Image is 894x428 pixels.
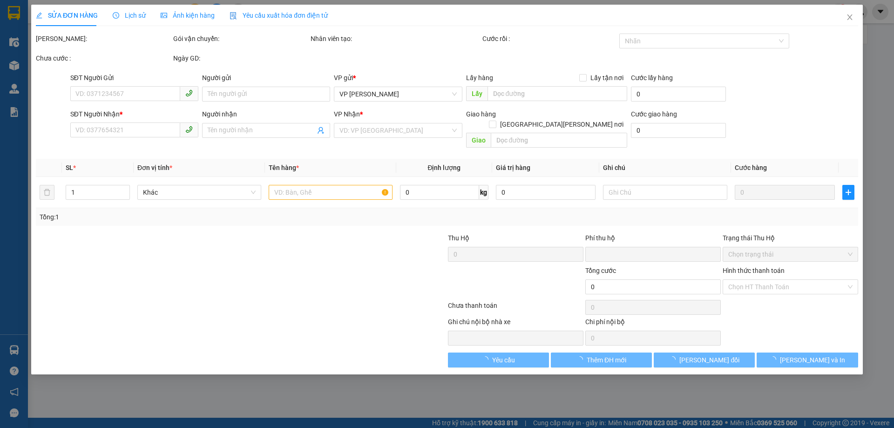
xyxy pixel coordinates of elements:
[173,34,309,44] div: Gói vận chuyển:
[466,110,496,118] span: Giao hàng
[448,353,549,367] button: Yêu cầu
[448,317,583,331] div: Ghi chú nội bộ nhà xe
[466,74,493,82] span: Lấy hàng
[466,133,491,148] span: Giao
[735,164,767,171] span: Cước hàng
[36,12,98,19] span: SỬA ĐƠN HÀNG
[202,73,330,83] div: Người gửi
[428,164,461,171] span: Định lượng
[161,12,167,19] span: picture
[88,62,157,72] span: 31NQT1110250360
[585,233,721,247] div: Phí thu hộ
[466,86,488,101] span: Lấy
[482,34,618,44] div: Cước rồi :
[603,185,727,200] input: Ghi Chú
[600,159,731,177] th: Ghi chú
[8,7,84,38] strong: CÔNG TY TNHH DỊCH VỤ DU LỊCH THỜI ĐẠI
[36,53,171,63] div: Chưa cước :
[334,110,360,118] span: VP Nhận
[680,355,740,365] span: [PERSON_NAME] đổi
[770,356,780,363] span: loading
[311,34,481,44] div: Nhân viên tạo:
[585,267,616,274] span: Tổng cước
[735,185,835,200] input: 0
[479,185,488,200] span: kg
[846,14,853,21] span: close
[631,87,726,102] input: Cước lấy hàng
[654,353,755,367] button: [PERSON_NAME] đổi
[837,5,863,31] button: Close
[40,185,54,200] button: delete
[757,353,858,367] button: [PERSON_NAME] và In
[551,353,652,367] button: Thêm ĐH mới
[496,119,627,129] span: [GEOGRAPHIC_DATA][PERSON_NAME] nơi
[143,185,256,199] span: Khác
[448,234,469,242] span: Thu Hộ
[482,356,492,363] span: loading
[137,164,172,171] span: Đơn vị tính
[491,133,627,148] input: Dọc đường
[723,267,785,274] label: Hình thức thanh toán
[670,356,680,363] span: loading
[587,73,627,83] span: Lấy tận nơi
[3,33,5,81] img: logo
[780,355,845,365] span: [PERSON_NAME] và In
[334,73,462,83] div: VP gửi
[113,12,146,19] span: Lịch sử
[36,12,42,19] span: edit
[70,109,198,119] div: SĐT Người Nhận
[842,185,854,200] button: plus
[496,164,530,171] span: Giá trị hàng
[492,355,515,365] span: Yêu cầu
[318,127,325,134] span: user-add
[113,12,119,19] span: clock-circle
[728,247,853,261] span: Chọn trạng thái
[185,126,193,133] span: phone
[843,189,854,196] span: plus
[723,233,858,243] div: Trạng thái Thu Hộ
[70,73,198,83] div: SĐT Người Gửi
[173,53,309,63] div: Ngày GD:
[202,109,330,119] div: Người nhận
[631,110,677,118] label: Cước giao hàng
[340,87,457,101] span: VP Nguyễn Quốc Trị
[631,123,726,138] input: Cước giao hàng
[576,356,587,363] span: loading
[230,12,237,20] img: icon
[40,212,345,222] div: Tổng: 1
[631,74,673,82] label: Cước lấy hàng
[585,317,721,331] div: Chi phí nội bộ
[488,86,627,101] input: Dọc đường
[36,34,171,44] div: [PERSON_NAME]:
[269,164,299,171] span: Tên hàng
[587,355,626,365] span: Thêm ĐH mới
[185,89,193,97] span: phone
[269,185,393,200] input: VD: Bàn, Ghế
[230,12,328,19] span: Yêu cầu xuất hóa đơn điện tử
[6,40,87,73] span: Chuyển phát nhanh: [GEOGRAPHIC_DATA] - [GEOGRAPHIC_DATA]
[66,164,73,171] span: SL
[161,12,215,19] span: Ảnh kiện hàng
[447,300,584,317] div: Chưa thanh toán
